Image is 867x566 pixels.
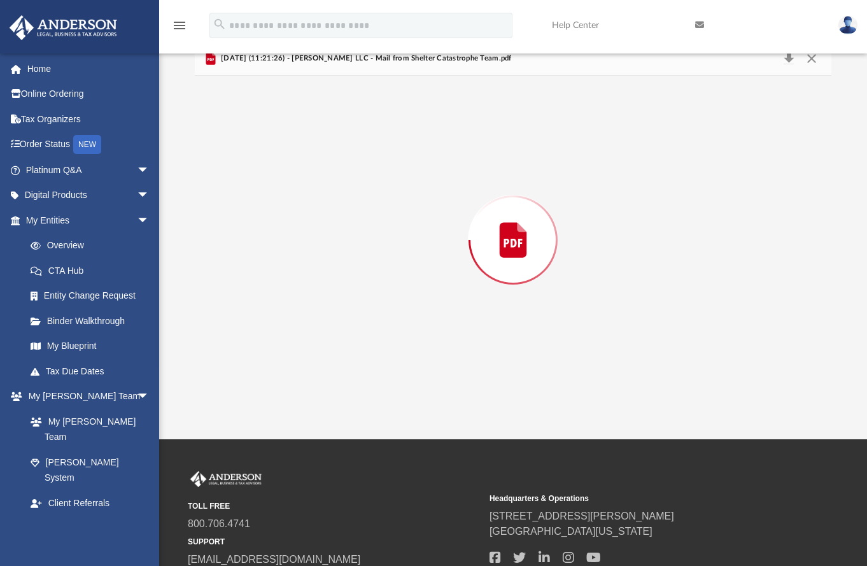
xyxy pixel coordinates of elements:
[73,135,101,154] div: NEW
[195,42,832,404] div: Preview
[9,516,162,541] a: My Documentsarrow_drop_down
[800,50,823,67] button: Close
[490,511,674,521] a: [STREET_ADDRESS][PERSON_NAME]
[838,16,857,34] img: User Pic
[490,526,652,537] a: [GEOGRAPHIC_DATA][US_STATE]
[213,17,227,31] i: search
[778,50,801,67] button: Download
[490,493,782,504] small: Headquarters & Operations
[9,384,162,409] a: My [PERSON_NAME] Teamarrow_drop_down
[9,183,169,208] a: Digital Productsarrow_drop_down
[9,208,169,233] a: My Entitiesarrow_drop_down
[18,449,162,490] a: [PERSON_NAME] System
[188,500,481,512] small: TOLL FREE
[18,233,169,258] a: Overview
[18,258,169,283] a: CTA Hub
[137,208,162,234] span: arrow_drop_down
[18,409,156,449] a: My [PERSON_NAME] Team
[137,516,162,542] span: arrow_drop_down
[9,56,169,81] a: Home
[137,384,162,410] span: arrow_drop_down
[18,358,169,384] a: Tax Due Dates
[18,283,169,309] a: Entity Change Request
[137,157,162,183] span: arrow_drop_down
[6,15,121,40] img: Anderson Advisors Platinum Portal
[18,490,162,516] a: Client Referrals
[188,536,481,548] small: SUPPORT
[188,518,250,529] a: 800.706.4741
[9,106,169,132] a: Tax Organizers
[172,24,187,33] a: menu
[188,554,360,565] a: [EMAIL_ADDRESS][DOMAIN_NAME]
[18,334,162,359] a: My Blueprint
[188,471,264,488] img: Anderson Advisors Platinum Portal
[137,183,162,209] span: arrow_drop_down
[9,132,169,158] a: Order StatusNEW
[172,18,187,33] i: menu
[18,308,169,334] a: Binder Walkthrough
[9,157,169,183] a: Platinum Q&Aarrow_drop_down
[218,53,512,64] span: [DATE] (11:21:26) - [PERSON_NAME] LLC - Mail from Shelter Catastrophe Team.pdf
[9,81,169,107] a: Online Ordering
